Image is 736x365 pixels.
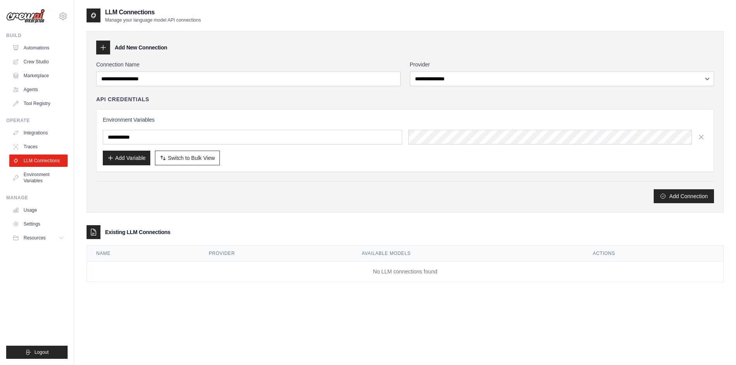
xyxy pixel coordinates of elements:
span: Switch to Bulk View [168,154,215,162]
h3: Add New Connection [115,44,167,51]
th: Available Models [352,246,583,261]
a: Crew Studio [9,56,68,68]
button: Logout [6,346,68,359]
th: Name [87,246,200,261]
button: Resources [9,232,68,244]
span: Logout [34,349,49,355]
p: Manage your language model API connections [105,17,201,23]
a: Usage [9,204,68,216]
th: Actions [583,246,723,261]
a: Settings [9,218,68,230]
img: Logo [6,9,45,24]
a: LLM Connections [9,154,68,167]
a: Traces [9,141,68,153]
div: Manage [6,195,68,201]
h4: API Credentials [96,95,149,103]
h3: Existing LLM Connections [105,228,170,236]
label: Connection Name [96,61,401,68]
button: Switch to Bulk View [155,151,220,165]
a: Agents [9,83,68,96]
h2: LLM Connections [105,8,201,17]
a: Integrations [9,127,68,139]
div: Build [6,32,68,39]
a: Tool Registry [9,97,68,110]
span: Resources [24,235,46,241]
div: Operate [6,117,68,124]
h3: Environment Variables [103,116,707,124]
label: Provider [410,61,714,68]
button: Add Connection [654,189,714,203]
td: No LLM connections found [87,261,723,282]
a: Environment Variables [9,168,68,187]
a: Automations [9,42,68,54]
button: Add Variable [103,151,150,165]
a: Marketplace [9,70,68,82]
th: Provider [200,246,353,261]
